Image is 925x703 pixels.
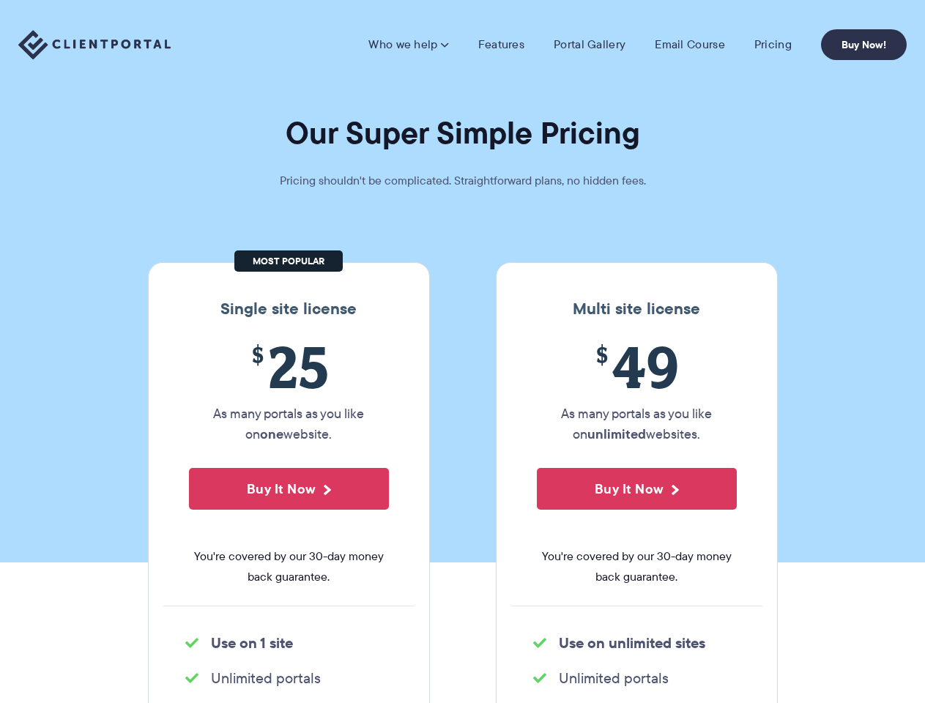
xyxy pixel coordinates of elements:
[163,300,415,319] h3: Single site license
[260,424,283,444] strong: one
[537,546,737,587] span: You're covered by our 30-day money back guarantee.
[537,403,737,445] p: As many portals as you like on websites.
[587,424,646,444] strong: unlimited
[189,403,389,445] p: As many portals as you like on website.
[189,333,389,400] span: 25
[537,333,737,400] span: 49
[537,468,737,510] button: Buy It Now
[478,37,524,52] a: Features
[185,668,393,688] li: Unlimited portals
[554,37,625,52] a: Portal Gallery
[754,37,792,52] a: Pricing
[243,171,683,191] p: Pricing shouldn't be complicated. Straightforward plans, no hidden fees.
[559,632,705,654] strong: Use on unlimited sites
[189,468,389,510] button: Buy It Now
[511,300,762,319] h3: Multi site license
[821,29,907,60] a: Buy Now!
[533,668,740,688] li: Unlimited portals
[368,37,448,52] a: Who we help
[655,37,725,52] a: Email Course
[189,546,389,587] span: You're covered by our 30-day money back guarantee.
[211,632,293,654] strong: Use on 1 site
